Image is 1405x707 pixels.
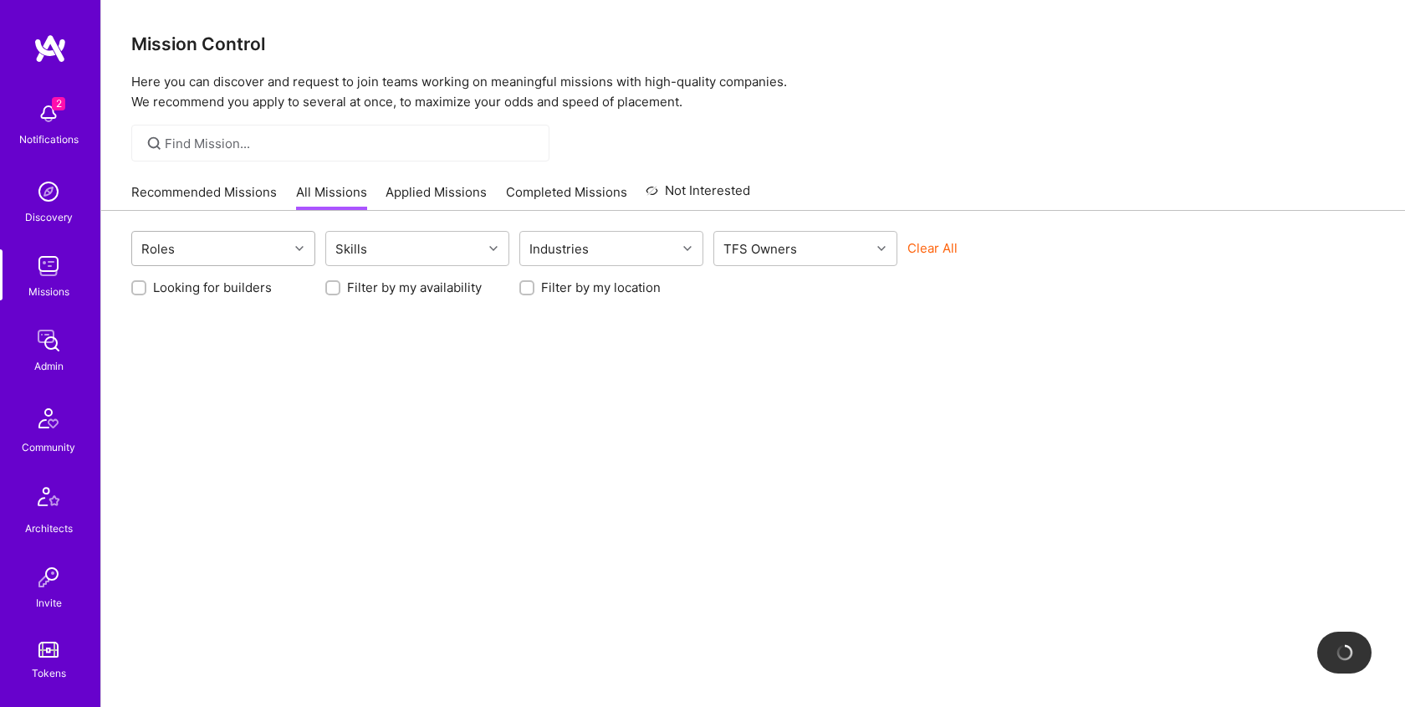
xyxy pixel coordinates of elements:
img: logo [33,33,67,64]
span: 2 [52,97,65,110]
div: Architects [25,520,73,537]
div: TFS Owners [719,237,801,261]
label: Looking for builders [153,279,272,296]
label: Filter by my availability [347,279,482,296]
label: Filter by my location [541,279,661,296]
img: loading [1336,643,1354,662]
a: Completed Missions [506,183,627,211]
img: bell [32,97,65,131]
div: Admin [34,357,64,375]
div: Missions [28,283,69,300]
i: icon Chevron [489,244,498,253]
img: tokens [38,642,59,658]
button: Clear All [907,239,958,257]
img: Community [28,398,69,438]
img: teamwork [32,249,65,283]
div: Community [22,438,75,456]
i: icon Chevron [877,244,886,253]
img: discovery [32,175,65,208]
a: All Missions [296,183,367,211]
img: Invite [32,561,65,594]
div: Discovery [25,208,73,226]
a: Recommended Missions [131,183,277,211]
div: Skills [331,237,371,261]
h3: Mission Control [131,33,1375,54]
p: Here you can discover and request to join teams working on meaningful missions with high-quality ... [131,72,1375,112]
a: Applied Missions [386,183,487,211]
div: Industries [525,237,593,261]
i: icon Chevron [683,244,692,253]
img: admin teamwork [32,324,65,357]
div: Roles [137,237,179,261]
a: Not Interested [646,181,750,211]
i: icon Chevron [295,244,304,253]
div: Tokens [32,664,66,682]
div: Invite [36,594,62,612]
i: icon SearchGrey [145,134,164,153]
input: Find Mission... [165,135,537,152]
div: Notifications [19,131,79,148]
img: Architects [28,479,69,520]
